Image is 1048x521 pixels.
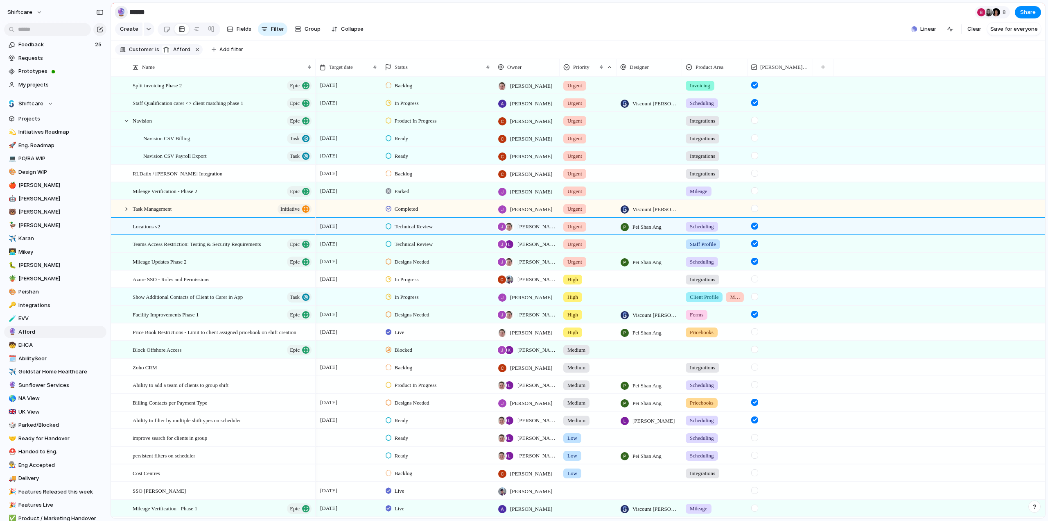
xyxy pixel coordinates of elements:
[4,366,106,378] div: ✈️Goldstar Home Healthcare
[18,341,104,349] span: EHCA
[173,46,190,53] span: Afford
[237,25,251,33] span: Fields
[133,257,187,266] span: Mileage Updates Phase 2
[154,45,161,54] button: is
[4,286,106,298] a: 🎨Peishan
[7,234,16,243] button: ✈️
[7,141,16,150] button: 🚀
[4,379,106,391] a: 🔮Sunflower Services
[4,406,106,418] div: 🇬🇧UK View
[271,25,284,33] span: Filter
[143,133,190,143] span: Navision CSV Billing
[18,328,104,336] span: Afford
[4,219,106,232] a: 🦆[PERSON_NAME]
[395,487,404,495] span: Live
[129,46,154,53] span: Customer
[4,419,106,431] a: 🎲Parked/Blocked
[9,234,14,243] div: ✈️
[133,362,157,372] span: Zoho CRM
[4,432,106,445] a: 🤝Ready for Handover
[4,353,106,365] a: 🗓️AbilitySeer
[4,339,106,351] div: 🧒EHCA
[18,67,104,75] span: Prototypes
[964,23,985,36] button: Clear
[4,446,106,458] a: ⛑️Handed to Eng.
[224,23,255,36] button: Fields
[4,152,106,165] div: 💻PO/BA WIP
[18,408,104,416] span: UK View
[4,299,106,312] a: 🔑Integrations
[9,181,14,190] div: 🍎
[95,41,103,49] span: 25
[4,206,106,218] div: 🐻[PERSON_NAME]
[117,7,126,18] div: 🔮
[567,469,577,478] span: Low
[9,274,14,283] div: 🪴
[133,468,160,478] span: Cost Centres
[207,44,248,55] button: Add filter
[9,354,14,363] div: 🗓️
[7,208,16,216] button: 🐻
[18,128,104,136] span: Initiatives Roadmap
[133,486,186,495] span: SSO [PERSON_NAME]
[510,470,552,478] span: [PERSON_NAME]
[4,39,106,51] a: Feedback25
[395,469,412,478] span: Backlog
[4,193,106,205] a: 🤖[PERSON_NAME]
[18,81,104,89] span: My projects
[9,421,14,430] div: 🎲
[4,139,106,152] a: 🚀Eng. Roadmap
[142,63,155,71] span: Name
[4,459,106,471] div: 👨‍🏭Eng Accepted
[7,128,16,136] button: 💫
[7,421,16,429] button: 🎲
[690,469,715,478] span: Integrations
[395,505,404,513] span: Live
[9,247,14,257] div: 👨‍💻
[290,503,300,514] span: Epic
[7,501,16,509] button: 🎉
[18,248,104,256] span: Mikey
[160,45,192,54] button: Afford
[133,221,160,231] span: Locations v2
[7,355,16,363] button: 🗓️
[18,181,104,189] span: [PERSON_NAME]
[4,486,106,498] div: 🎉Features Released this week
[18,195,104,203] span: [PERSON_NAME]
[4,179,106,191] a: 🍎[PERSON_NAME]
[4,52,106,64] a: Requests
[4,326,106,338] a: 🔮Afford
[7,8,32,16] span: shiftcare
[9,407,14,416] div: 🇬🇧
[18,368,104,376] span: Goldstar Home Healthcare
[7,381,16,389] button: 🔮
[4,472,106,485] a: 🚚Delivery
[7,181,16,189] button: 🍎
[7,314,16,323] button: 🧪
[4,259,106,271] a: 🐛[PERSON_NAME]
[7,394,16,403] button: 🌎
[908,23,940,35] button: Linear
[18,261,104,269] span: [PERSON_NAME]
[9,474,14,483] div: 🚚
[4,65,106,77] a: Prototypes
[18,435,104,443] span: Ready for Handover
[690,505,707,513] span: Mileage
[115,6,128,19] button: 🔮
[9,194,14,203] div: 🤖
[9,487,14,496] div: 🎉
[291,23,325,36] button: Group
[133,80,182,90] span: Split invoicing Phase 2
[990,25,1038,33] span: Save for everyone
[4,312,106,325] a: 🧪EVV
[4,126,106,138] a: 💫Initiatives Roadmap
